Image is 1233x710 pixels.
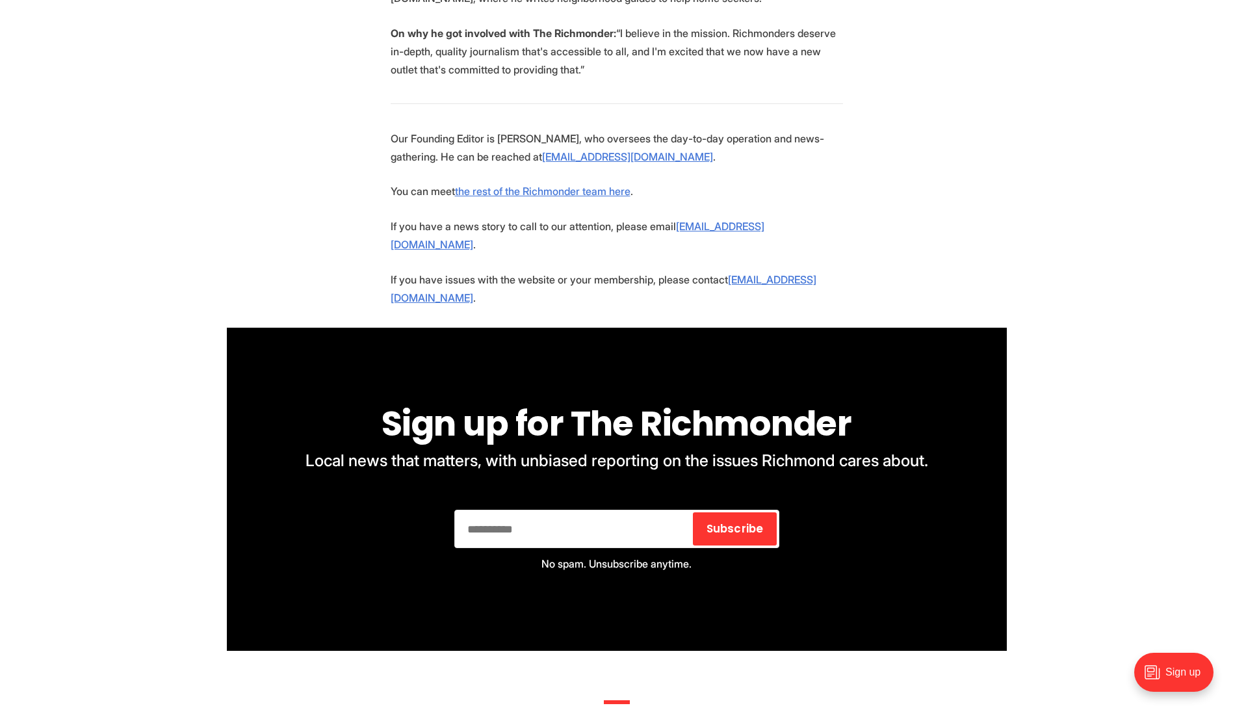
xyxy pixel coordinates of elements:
button: Subscribe [693,512,776,546]
a: the rest of the Richmonder team here [455,185,630,198]
a: [EMAIL_ADDRESS][DOMAIN_NAME] [542,150,713,163]
a: [EMAIL_ADDRESS][DOMAIN_NAME] [391,273,816,304]
p: “I believe in the mission. Richmonders deserve in-depth, quality journalism that's accessible to ... [391,24,843,79]
span: Local news that matters, with unbiased reporting on the issues Richmond cares about. [305,451,928,470]
b: On why he got involved with The Richmonder: [391,27,616,40]
p: You can meet . [391,182,843,200]
p: Our Founding Editor is [PERSON_NAME], who oversees the day-to-day operation and news-gathering. H... [391,129,843,166]
p: If you have issues with the website or your membership, please contact . [391,270,843,307]
span: No spam. Unsubscribe anytime. [541,557,692,570]
a: [EMAIL_ADDRESS][DOMAIN_NAME] [391,220,764,251]
span: Sign up for The Richmonder [382,400,851,447]
iframe: portal-trigger [1123,646,1233,710]
span: Subscribe [707,523,764,534]
p: If you have a news story to call to our attention, please email . [391,217,843,254]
